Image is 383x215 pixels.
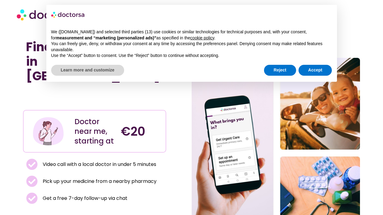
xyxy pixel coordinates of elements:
[51,53,332,59] p: Use the “Accept” button to consent. Use the “Reject” button to continue without accepting.
[41,160,156,169] span: Video call with a local doctor in under 5 minutes
[41,194,127,203] span: Get a free 7-day follow-up via chat
[41,177,157,186] span: Pick up your medicine from a nearby pharmacy
[51,10,85,19] img: logo
[32,115,64,147] img: Illustration depicting a young woman in a casual outfit, engaged with her smartphone. She has a p...
[51,29,332,41] p: We ([DOMAIN_NAME]) and selected third parties (13) use cookies or similar technologies for techni...
[26,40,163,83] h1: Find a Doctor Near Me in [GEOGRAPHIC_DATA]
[56,35,156,40] strong: measurement and “marketing (personalized ads)”
[190,35,214,40] a: cookie policy
[299,65,332,76] button: Accept
[51,65,124,76] button: Learn more and customize
[26,89,117,97] iframe: Customer reviews powered by Trustpilot
[51,41,332,53] p: You can freely give, deny, or withdraw your consent at any time by accessing the preferences pane...
[26,97,163,104] iframe: Customer reviews powered by Trustpilot
[121,124,161,139] h4: €20
[74,117,115,146] div: Doctor near me, starting at
[264,65,296,76] button: Reject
